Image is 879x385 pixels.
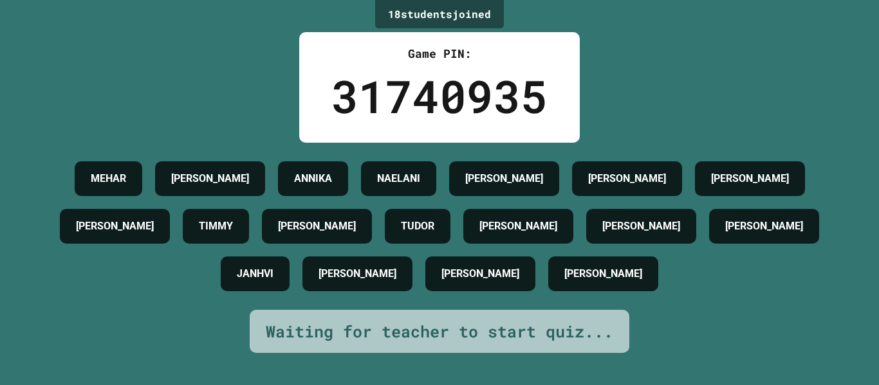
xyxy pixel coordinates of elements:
h4: JANHVI [237,266,273,282]
h4: TUDOR [401,219,434,234]
h4: [PERSON_NAME] [441,266,519,282]
h4: [PERSON_NAME] [319,266,396,282]
div: Waiting for teacher to start quiz... [266,319,613,344]
h4: NAELANI [377,171,420,186]
h4: [PERSON_NAME] [602,219,680,234]
h4: [PERSON_NAME] [76,219,154,234]
h4: MEHAR [91,171,126,186]
div: Game PIN: [331,45,548,62]
h4: ANNIKA [294,171,332,186]
h4: [PERSON_NAME] [564,266,642,282]
h4: [PERSON_NAME] [711,171,789,186]
h4: TIMMY [199,219,233,234]
h4: [PERSON_NAME] [588,171,666,186]
h4: [PERSON_NAME] [278,219,356,234]
div: 31740935 [331,62,548,130]
h4: [PERSON_NAME] [465,171,543,186]
h4: [PERSON_NAME] [171,171,249,186]
h4: [PERSON_NAME] [725,219,803,234]
h4: [PERSON_NAME] [479,219,557,234]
